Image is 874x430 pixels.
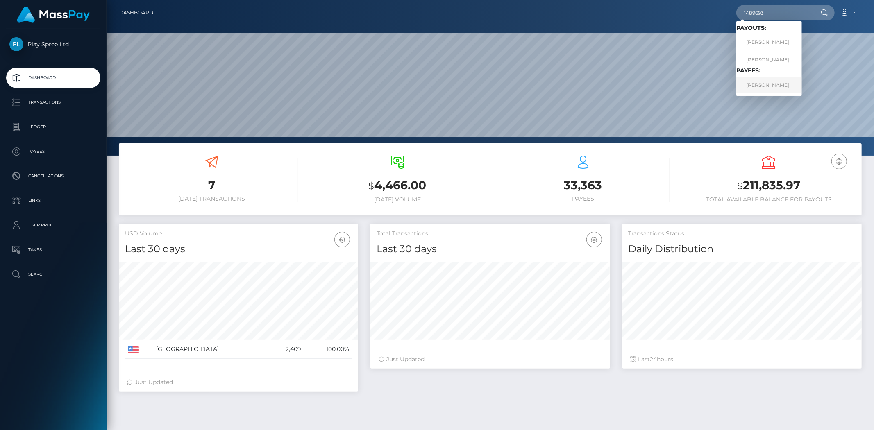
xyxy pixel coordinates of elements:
[153,340,268,359] td: [GEOGRAPHIC_DATA]
[9,170,97,182] p: Cancellations
[9,72,97,84] p: Dashboard
[17,7,90,23] img: MassPay Logo
[268,340,304,359] td: 2,409
[311,196,484,203] h6: [DATE] Volume
[650,355,657,363] span: 24
[736,77,802,93] a: [PERSON_NAME]
[6,190,100,211] a: Links
[629,230,856,238] h5: Transactions Status
[736,52,802,67] a: [PERSON_NAME]
[125,195,298,202] h6: [DATE] Transactions
[9,268,97,281] p: Search
[9,195,97,207] p: Links
[9,244,97,256] p: Taxes
[737,180,743,192] small: $
[6,68,100,88] a: Dashboard
[629,242,856,256] h4: Daily Distribution
[125,230,352,238] h5: USD Volume
[736,67,802,74] h6: Payees:
[682,177,856,194] h3: 211,835.97
[497,195,670,202] h6: Payees
[9,219,97,231] p: User Profile
[9,96,97,109] p: Transactions
[379,355,602,364] div: Just Updated
[6,41,100,48] span: Play Spree Ltd
[377,230,604,238] h5: Total Transactions
[6,166,100,186] a: Cancellations
[6,92,100,113] a: Transactions
[6,117,100,137] a: Ledger
[304,340,352,359] td: 100.00%
[119,4,153,21] a: Dashboard
[631,355,854,364] div: Last hours
[736,35,802,50] a: [PERSON_NAME]
[9,37,23,51] img: Play Spree Ltd
[128,346,139,353] img: US.png
[127,378,350,387] div: Just Updated
[497,177,670,193] h3: 33,363
[9,121,97,133] p: Ledger
[368,180,374,192] small: $
[125,177,298,193] h3: 7
[377,242,604,256] h4: Last 30 days
[6,240,100,260] a: Taxes
[682,196,856,203] h6: Total Available Balance for Payouts
[6,215,100,235] a: User Profile
[311,177,484,194] h3: 4,466.00
[9,145,97,158] p: Payees
[736,5,813,20] input: Search...
[125,242,352,256] h4: Last 30 days
[6,264,100,285] a: Search
[6,141,100,162] a: Payees
[736,25,802,32] h6: Payouts:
